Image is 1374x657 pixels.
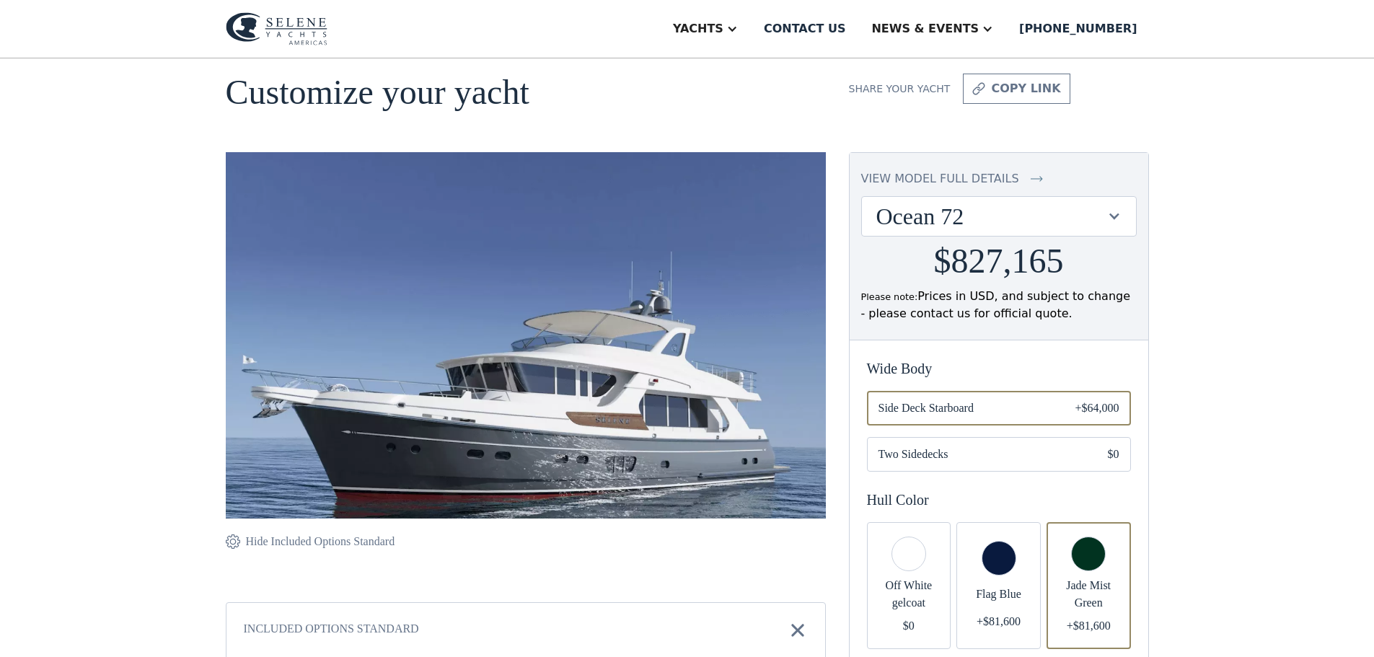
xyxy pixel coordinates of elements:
[1031,170,1043,188] img: icon
[871,20,979,38] div: News & EVENTS
[878,446,1085,463] span: Two Sidedecks
[991,80,1060,97] div: copy link
[876,203,1107,230] div: Ocean 72
[867,358,1131,379] div: Wide Body
[1058,577,1119,612] span: Jade Mist Green
[226,74,826,112] h1: Customize your yacht
[1067,617,1111,635] div: +$81,600
[673,20,723,38] div: Yachts
[244,620,419,640] div: Included Options Standard
[861,170,1137,188] a: view model full details
[878,577,940,612] span: Off White gelcoat
[934,242,1064,281] h2: $827,165
[226,533,395,550] a: Hide Included Options Standard
[968,586,1029,603] span: Flag Blue
[1019,20,1137,38] div: [PHONE_NUMBER]
[862,197,1136,236] div: Ocean 72
[788,620,808,640] img: icon
[861,170,1019,188] div: view model full details
[226,533,240,550] img: icon
[764,20,846,38] div: Contact us
[849,81,951,97] div: Share your yacht
[903,617,915,635] div: $0
[861,291,918,302] span: Please note:
[246,533,395,550] div: Hide Included Options Standard
[861,288,1137,322] div: Prices in USD, and subject to change - please contact us for official quote.
[867,489,1131,511] div: Hull Color
[972,80,985,97] img: icon
[963,74,1070,104] a: copy link
[226,12,327,45] img: logo
[878,400,1052,417] span: Side Deck Starboard
[977,613,1021,630] div: +$81,600
[1108,446,1119,463] div: $0
[1075,400,1119,417] div: +$64,000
